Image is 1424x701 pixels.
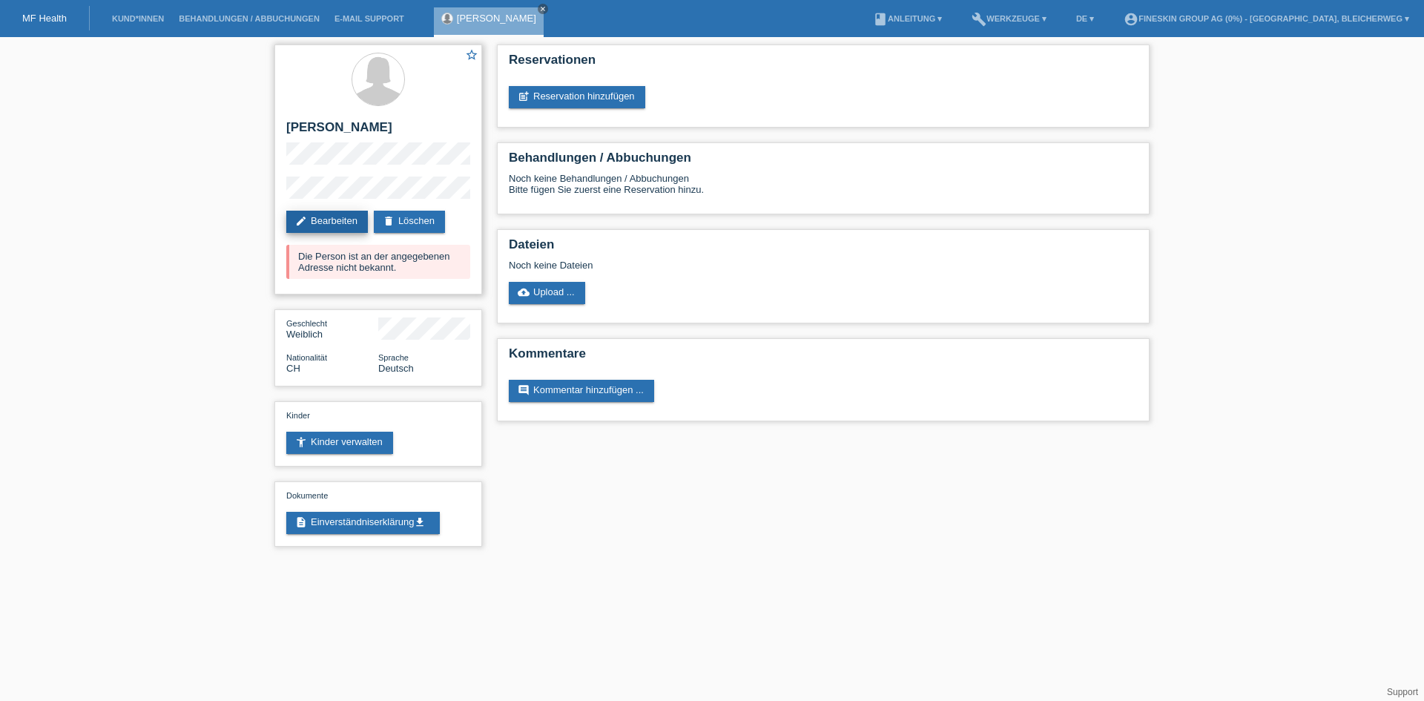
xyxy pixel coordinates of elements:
h2: [PERSON_NAME] [286,120,470,142]
i: get_app [414,516,426,528]
a: commentKommentar hinzufügen ... [509,380,654,402]
span: Deutsch [378,363,414,374]
a: accessibility_newKinder verwalten [286,432,393,454]
a: DE ▾ [1069,14,1101,23]
span: Geschlecht [286,319,327,328]
a: E-Mail Support [327,14,412,23]
a: close [538,4,548,14]
a: deleteLöschen [374,211,445,233]
i: build [972,12,986,27]
i: post_add [518,90,530,102]
a: bookAnleitung ▾ [866,14,949,23]
a: Kund*innen [105,14,171,23]
span: Schweiz [286,363,300,374]
i: description [295,516,307,528]
span: Kinder [286,411,310,420]
i: cloud_upload [518,286,530,298]
i: delete [383,215,395,227]
i: edit [295,215,307,227]
h2: Behandlungen / Abbuchungen [509,151,1138,173]
i: close [539,5,547,13]
i: accessibility_new [295,436,307,448]
span: Nationalität [286,353,327,362]
a: Support [1387,687,1418,697]
a: account_circleFineSkin Group AG (0%) - [GEOGRAPHIC_DATA], Bleicherweg ▾ [1116,14,1417,23]
span: Sprache [378,353,409,362]
a: [PERSON_NAME] [457,13,536,24]
i: book [873,12,888,27]
a: star_border [465,48,478,64]
div: Die Person ist an der angegebenen Adresse nicht bekannt. [286,245,470,279]
a: MF Health [22,13,67,24]
i: comment [518,384,530,396]
div: Noch keine Behandlungen / Abbuchungen Bitte fügen Sie zuerst eine Reservation hinzu. [509,173,1138,206]
a: Behandlungen / Abbuchungen [171,14,327,23]
i: star_border [465,48,478,62]
h2: Kommentare [509,346,1138,369]
h2: Dateien [509,237,1138,260]
div: Weiblich [286,317,378,340]
a: descriptionEinverständniserklärungget_app [286,512,440,534]
a: buildWerkzeuge ▾ [964,14,1054,23]
a: cloud_uploadUpload ... [509,282,585,304]
h2: Reservationen [509,53,1138,75]
div: Noch keine Dateien [509,260,962,271]
span: Dokumente [286,491,328,500]
i: account_circle [1124,12,1138,27]
a: editBearbeiten [286,211,368,233]
a: post_addReservation hinzufügen [509,86,645,108]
